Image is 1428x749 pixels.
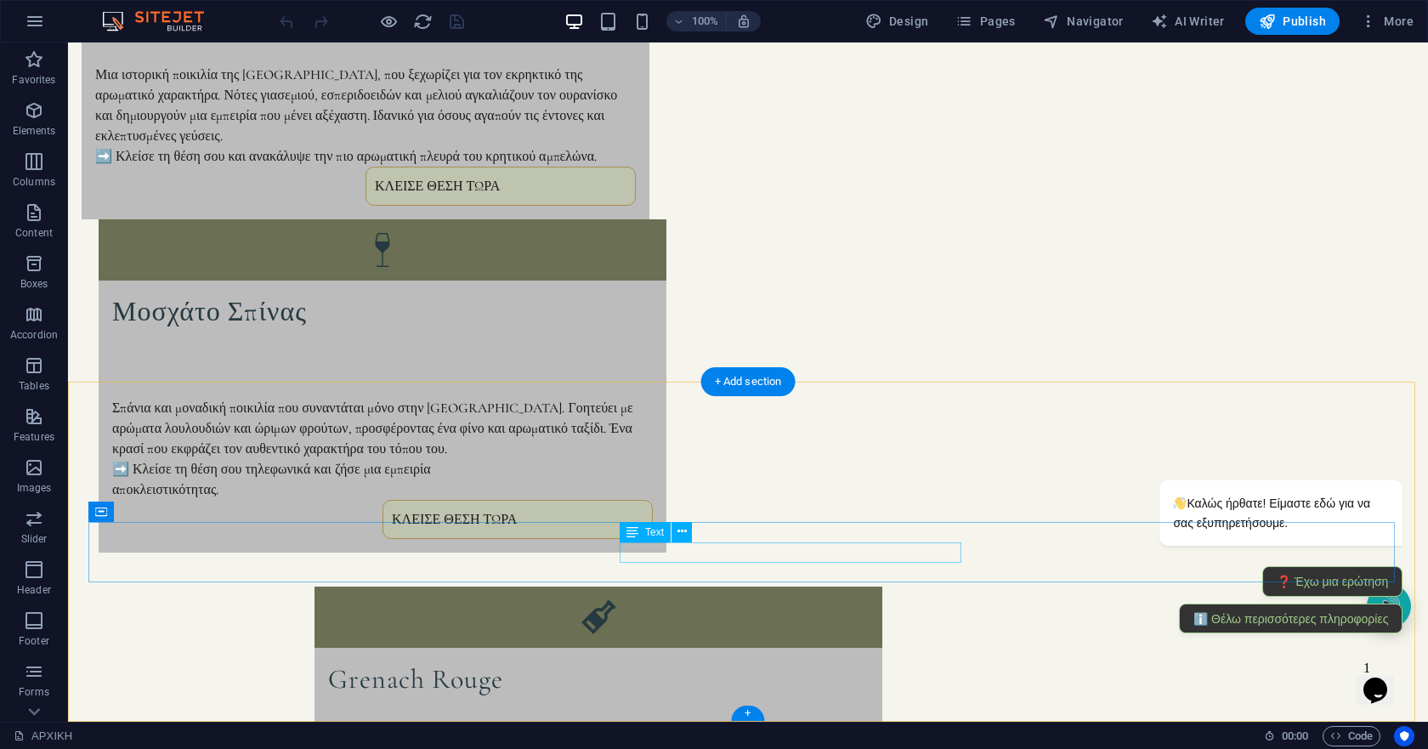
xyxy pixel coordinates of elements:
div: + [731,706,764,721]
p: Header [17,583,51,597]
p: Features [14,430,54,444]
span: AI Writer [1151,13,1225,30]
button: Publish [1245,8,1340,35]
button: Design [858,8,936,35]
div: Domain Overview [65,100,152,111]
p: Images [17,481,52,495]
p: Footer [19,634,49,648]
a: Click to cancel selection. Double-click to open Pages [14,726,72,746]
div: v 4.0.25 [48,27,83,41]
span: Navigator [1043,13,1124,30]
p: Favorites [12,73,55,87]
img: tab_domain_overview_orange.svg [46,99,59,112]
p: Accordion [10,328,58,342]
img: tab_keywords_by_traffic_grey.svg [169,99,183,112]
p: Tables [19,379,49,393]
iframe: chat widget [1289,611,1343,662]
img: Editor Logo [98,11,225,31]
span: Pages [955,13,1015,30]
p: Forms [19,685,49,699]
p: Content [15,226,53,240]
span: : [1294,729,1296,742]
button: Pages [949,8,1022,35]
button: Navigator [1036,8,1130,35]
h6: Session time [1264,726,1309,746]
p: Slider [21,532,48,546]
button: 100% [666,11,727,31]
div: Keywords by Traffic [188,100,286,111]
i: On resize automatically adjust zoom level to fit chosen device. [736,14,751,29]
h6: 100% [692,11,719,31]
button: reload [412,11,433,31]
button: Click here to leave preview mode and continue editing [378,11,399,31]
p: Boxes [20,277,48,291]
div: + Add section [701,367,796,396]
button: Usercentrics [1394,726,1414,746]
p: Elements [13,124,56,138]
span: More [1360,13,1414,30]
i: Reload page [413,12,433,31]
img: logo_orange.svg [27,27,41,41]
span: Publish [1259,13,1326,30]
span: 00 00 [1282,726,1308,746]
iframe: To enrich screen reader interactions, please activate Accessibility in Grammarly extension settings [68,43,1428,722]
div: Design (Ctrl+Alt+Y) [858,8,936,35]
div: Domain: [DOMAIN_NAME] [44,44,187,58]
span: Text [645,527,664,537]
img: website_grey.svg [27,44,41,58]
p: Columns [13,175,55,189]
span: Design [865,13,929,30]
iframe: chat widget [1037,285,1343,603]
button: More [1353,8,1420,35]
button: AI Writer [1144,8,1232,35]
button: Code [1323,726,1380,746]
span: Code [1330,726,1373,746]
